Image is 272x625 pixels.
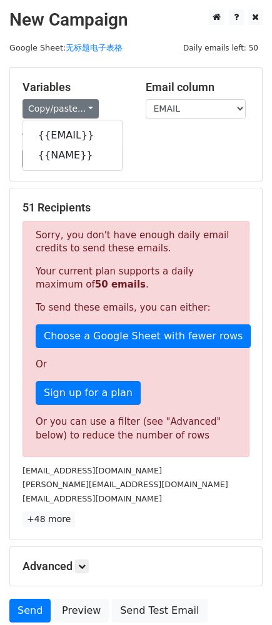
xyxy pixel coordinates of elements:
[36,358,236,371] p: Or
[23,511,75,527] a: +48 more
[9,9,263,31] h2: New Campaign
[209,565,272,625] iframe: Chat Widget
[9,43,123,52] small: Google Sheet:
[209,565,272,625] div: 聊天小组件
[66,43,123,52] a: 无标题电子表格
[23,99,99,119] a: Copy/paste...
[146,80,250,94] h5: Email column
[23,480,228,489] small: [PERSON_NAME][EMAIL_ADDRESS][DOMAIN_NAME]
[36,381,141,405] a: Sign up for a plan
[179,41,263,55] span: Daily emails left: 50
[36,265,236,291] p: Your current plan supports a daily maximum of .
[95,279,146,290] strong: 50 emails
[23,145,122,165] a: {{NAME}}
[23,466,162,475] small: [EMAIL_ADDRESS][DOMAIN_NAME]
[54,599,109,623] a: Preview
[179,43,263,52] a: Daily emails left: 50
[36,229,236,255] p: Sorry, you don't have enough daily email credits to send these emails.
[36,324,251,348] a: Choose a Google Sheet with fewer rows
[23,494,162,503] small: [EMAIL_ADDRESS][DOMAIN_NAME]
[23,560,249,573] h5: Advanced
[36,415,236,443] div: Or you can use a filter (see "Advanced" below) to reduce the number of rows
[23,125,122,145] a: {{EMAIL}}
[23,80,127,94] h5: Variables
[36,301,236,314] p: To send these emails, you can either:
[112,599,207,623] a: Send Test Email
[23,201,249,215] h5: 51 Recipients
[9,599,51,623] a: Send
